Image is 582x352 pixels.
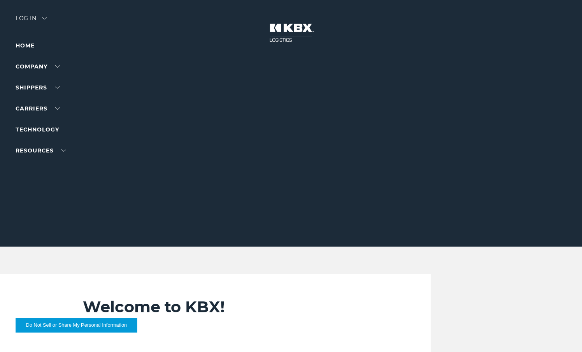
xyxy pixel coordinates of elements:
[83,297,397,317] h2: Welcome to KBX!
[16,105,60,112] a: Carriers
[16,147,66,154] a: RESOURCES
[16,63,60,70] a: Company
[16,16,47,27] div: Log in
[16,318,137,333] button: Do Not Sell or Share My Personal Information
[16,42,35,49] a: Home
[16,84,60,91] a: SHIPPERS
[262,16,320,50] img: kbx logo
[42,17,47,19] img: arrow
[16,126,59,133] a: Technology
